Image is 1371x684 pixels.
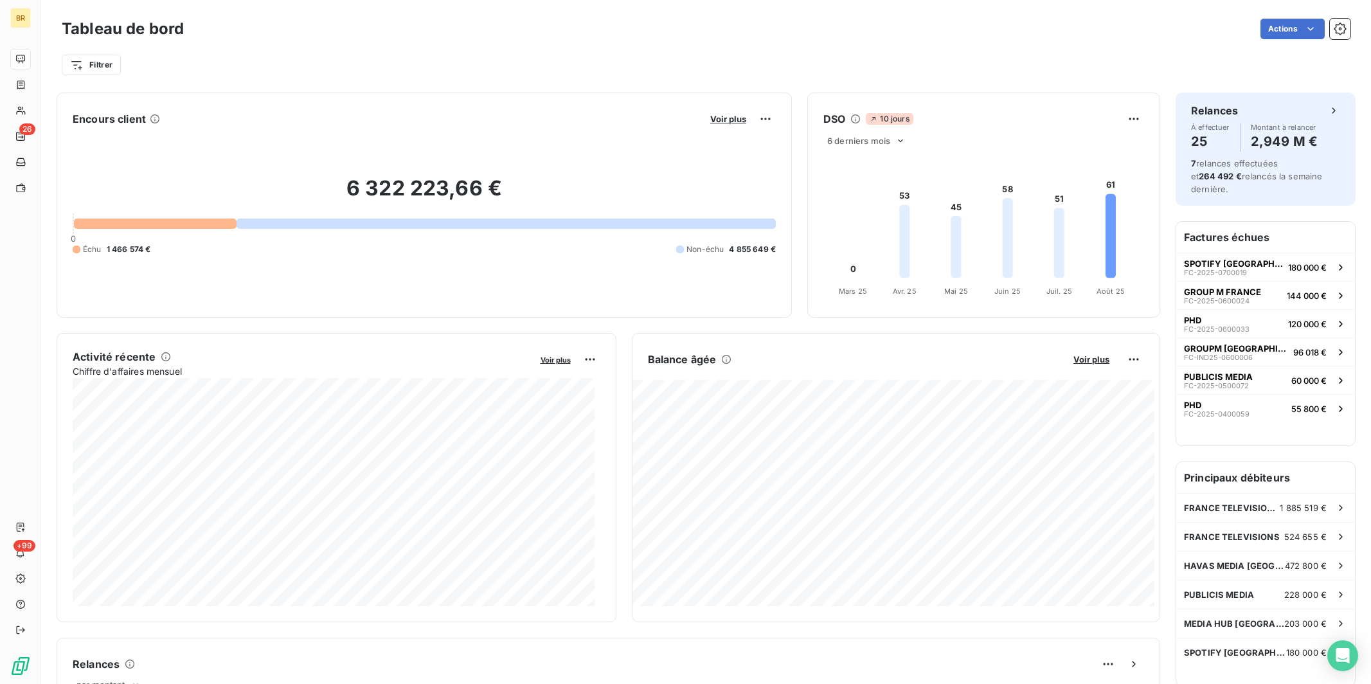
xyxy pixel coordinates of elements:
[1176,394,1355,422] button: PHDFC-2025-040005955 800 €
[73,656,120,672] h6: Relances
[541,355,571,364] span: Voir plus
[1191,158,1323,194] span: relances effectuées et relancés la semaine dernière.
[1284,532,1327,542] span: 524 655 €
[944,287,968,296] tspan: Mai 25
[107,244,151,255] span: 1 466 574 €
[10,126,30,147] a: 26
[73,111,146,127] h6: Encours client
[13,540,35,552] span: +99
[893,287,917,296] tspan: Avr. 25
[1176,337,1355,366] button: GROUPM [GEOGRAPHIC_DATA]FC-IND25-060000696 018 €
[1184,532,1280,542] span: FRANCE TELEVISIONS
[1184,647,1286,658] span: SPOTIFY [GEOGRAPHIC_DATA]
[10,8,31,28] div: BR
[1176,222,1355,253] h6: Factures échues
[1284,618,1327,629] span: 203 000 €
[62,55,121,75] button: Filtrer
[73,364,532,378] span: Chiffre d'affaires mensuel
[648,352,717,367] h6: Balance âgée
[1184,315,1201,325] span: PHD
[1288,262,1327,273] span: 180 000 €
[71,233,76,244] span: 0
[1184,343,1288,354] span: GROUPM [GEOGRAPHIC_DATA]
[1191,158,1196,168] span: 7
[706,113,750,125] button: Voir plus
[62,17,184,40] h3: Tableau de bord
[866,113,913,125] span: 10 jours
[1184,618,1284,629] span: MEDIA HUB [GEOGRAPHIC_DATA]
[1251,131,1318,152] h4: 2,949 M €
[1097,287,1125,296] tspan: Août 25
[823,111,845,127] h6: DSO
[1293,347,1327,357] span: 96 018 €
[1184,589,1254,600] span: PUBLICIS MEDIA
[1291,404,1327,414] span: 55 800 €
[839,287,867,296] tspan: Mars 25
[1176,462,1355,493] h6: Principaux débiteurs
[1073,354,1109,364] span: Voir plus
[1184,410,1250,418] span: FC-2025-0400059
[1287,291,1327,301] span: 144 000 €
[686,244,724,255] span: Non-échu
[827,136,890,146] span: 6 derniers mois
[1184,287,1261,297] span: GROUP M FRANCE
[1288,319,1327,329] span: 120 000 €
[1191,123,1230,131] span: À effectuer
[1286,647,1327,658] span: 180 000 €
[1291,375,1327,386] span: 60 000 €
[537,354,575,365] button: Voir plus
[1191,131,1230,152] h4: 25
[1184,400,1201,410] span: PHD
[1184,503,1280,513] span: FRANCE TELEVISION PUBLICITE
[1176,366,1355,394] button: PUBLICIS MEDIAFC-2025-050007260 000 €
[1191,103,1238,118] h6: Relances
[1251,123,1318,131] span: Montant à relancer
[73,175,776,214] h2: 6 322 223,66 €
[1184,382,1249,390] span: FC-2025-0500072
[1285,561,1327,571] span: 472 800 €
[19,123,35,135] span: 26
[729,244,776,255] span: 4 855 649 €
[1199,171,1241,181] span: 264 492 €
[1184,258,1283,269] span: SPOTIFY [GEOGRAPHIC_DATA]
[1046,287,1072,296] tspan: Juil. 25
[1070,354,1113,365] button: Voir plus
[1184,354,1253,361] span: FC-IND25-0600006
[73,349,156,364] h6: Activité récente
[1184,372,1253,382] span: PUBLICIS MEDIA
[1280,503,1327,513] span: 1 885 519 €
[1260,19,1325,39] button: Actions
[1327,640,1358,671] div: Open Intercom Messenger
[1284,589,1327,600] span: 228 000 €
[83,244,102,255] span: Échu
[1176,309,1355,337] button: PHDFC-2025-0600033120 000 €
[1184,561,1285,571] span: HAVAS MEDIA [GEOGRAPHIC_DATA]
[1176,281,1355,309] button: GROUP M FRANCEFC-2025-0600024144 000 €
[10,656,31,676] img: Logo LeanPay
[1184,269,1247,276] span: FC-2025-0700019
[710,114,746,124] span: Voir plus
[994,287,1021,296] tspan: Juin 25
[1184,325,1250,333] span: FC-2025-0600033
[1184,297,1250,305] span: FC-2025-0600024
[1176,253,1355,281] button: SPOTIFY [GEOGRAPHIC_DATA]FC-2025-0700019180 000 €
